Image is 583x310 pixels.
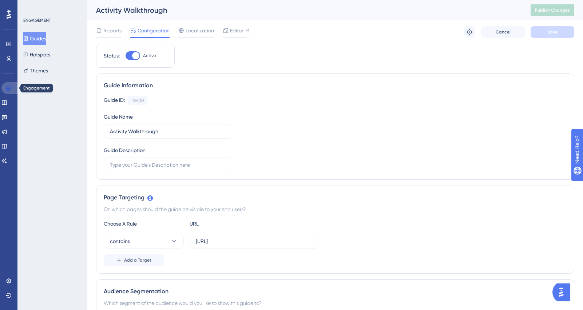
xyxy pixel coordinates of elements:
[104,254,164,266] button: Add a Target
[104,146,146,155] div: Guide Description
[23,32,46,45] button: Guides
[23,17,51,23] div: ENGAGEMENT
[547,29,558,35] span: Save
[535,7,570,13] span: Publish Changes
[186,26,214,35] span: Localization
[104,234,184,249] button: contains
[531,26,574,38] button: Save
[104,193,567,202] div: Page Targeting
[104,219,184,228] div: Choose A Rule
[104,205,567,214] div: On which pages should the guide be visible to your end users?
[110,127,227,135] input: Type your Guide’s Name here
[143,53,156,59] span: Active
[110,237,130,246] span: contains
[104,287,567,296] div: Audience Segmentation
[104,51,120,60] div: Status:
[104,299,567,307] div: Which segment of the audience would you like to show this guide to?
[23,48,50,61] button: Hotspots
[552,281,574,303] iframe: UserGuiding AI Assistant Launcher
[103,26,122,35] span: Reports
[17,2,45,11] span: Need Help?
[230,26,243,35] span: Editor
[190,219,270,228] div: URL
[110,161,227,169] input: Type your Guide’s Description here
[104,81,567,90] div: Guide Information
[531,4,574,16] button: Publish Changes
[138,26,170,35] span: Configuration
[23,64,48,77] button: Themes
[96,5,512,15] div: Activity Walkthrough
[196,237,313,245] input: yourwebsite.com/path
[104,96,125,105] div: Guide ID:
[496,29,511,35] span: Cancel
[131,98,144,103] div: 149410
[104,112,133,121] div: Guide Name
[124,257,151,263] span: Add a Target
[481,26,525,38] button: Cancel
